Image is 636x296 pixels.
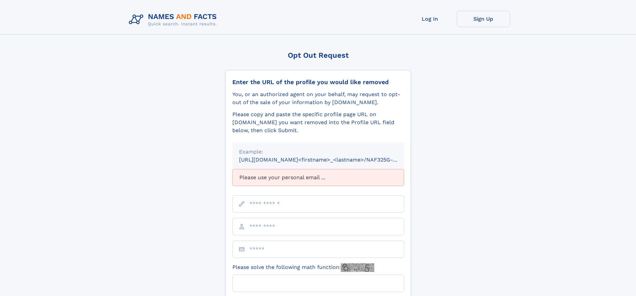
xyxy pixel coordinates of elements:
div: Please use your personal email ... [232,169,404,186]
div: Enter the URL of the profile you would like removed [232,78,404,86]
div: Opt Out Request [225,51,411,59]
div: Please copy and paste the specific profile page URL on [DOMAIN_NAME] you want removed into the Pr... [232,110,404,134]
small: [URL][DOMAIN_NAME]<firstname>_<lastname>/NAF325G-xxxxxxxx [239,157,417,163]
div: Example: [239,148,397,156]
label: Please solve the following math function: [232,263,374,272]
a: Log In [403,11,457,27]
img: Logo Names and Facts [126,11,222,29]
a: Sign Up [457,11,510,27]
div: You, or an authorized agent on your behalf, may request to opt-out of the sale of your informatio... [232,90,404,106]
